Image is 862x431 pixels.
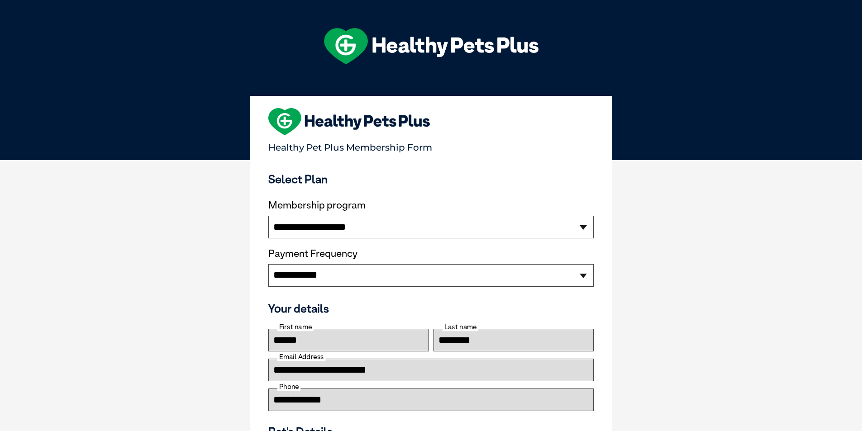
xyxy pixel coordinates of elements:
label: Phone [277,383,300,391]
img: hpp-logo-landscape-green-white.png [324,28,538,64]
h3: Your details [268,302,594,315]
h3: Select Plan [268,172,594,186]
label: First name [277,323,314,331]
p: Healthy Pet Plus Membership Form [268,138,594,153]
label: Payment Frequency [268,248,357,260]
img: heart-shape-hpp-logo-large.png [268,108,430,135]
label: Last name [443,323,478,331]
label: Email Address [277,353,325,361]
label: Membership program [268,199,594,211]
